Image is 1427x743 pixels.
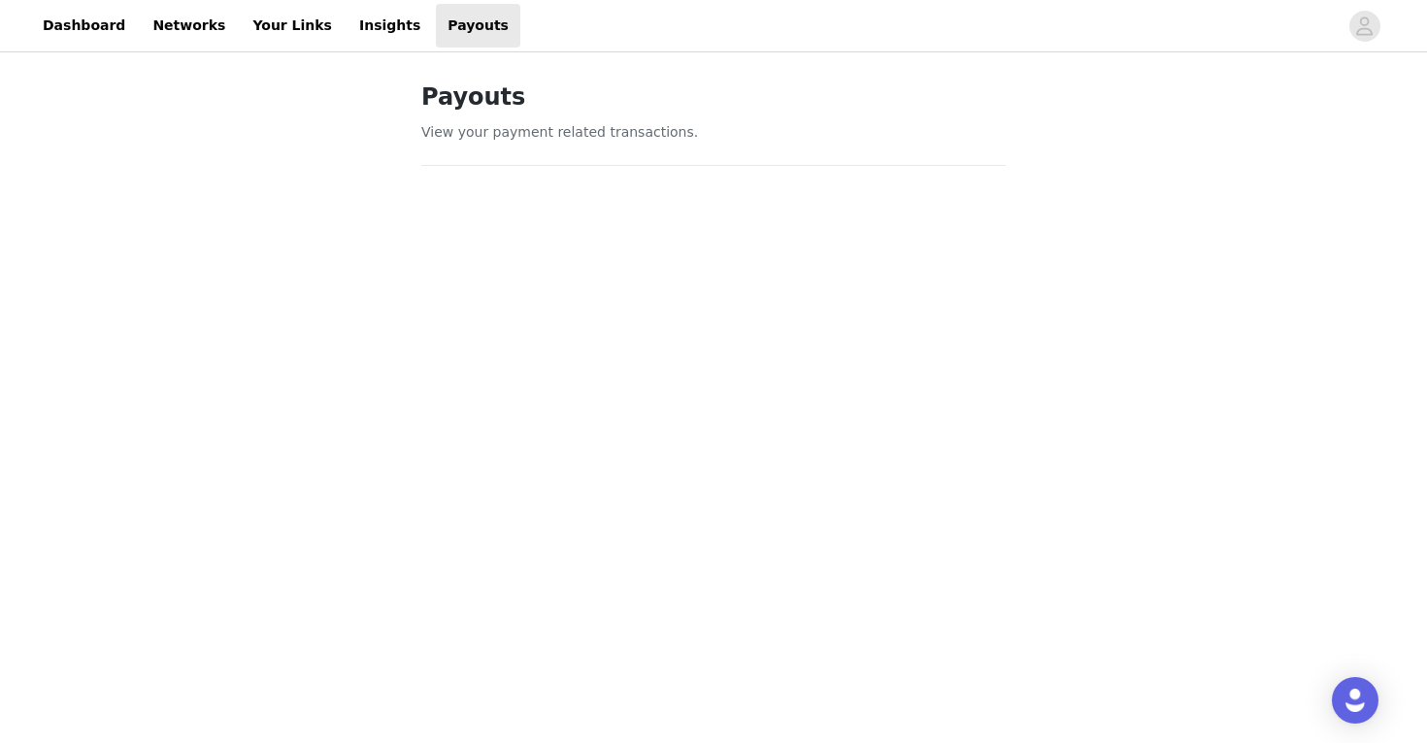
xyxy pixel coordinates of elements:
a: Insights [348,4,432,48]
p: View your payment related transactions. [421,122,1006,143]
a: Networks [141,4,237,48]
h1: Payouts [421,80,1006,114]
div: avatar [1355,11,1374,42]
div: Open Intercom Messenger [1332,677,1378,724]
a: Payouts [436,4,520,48]
a: Your Links [241,4,344,48]
a: Dashboard [31,4,137,48]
